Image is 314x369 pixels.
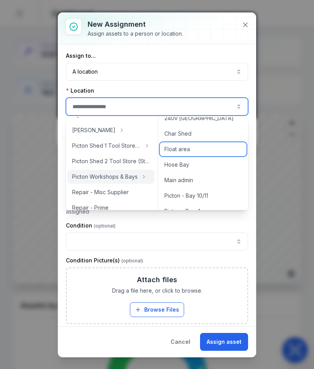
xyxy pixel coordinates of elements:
span: Repair - Misc Supplier [72,188,129,196]
span: Main admin [164,176,193,184]
span: Picton - Bay 10/11 [164,192,208,200]
h3: Attach files [137,274,177,285]
label: Condition Picture(s) [66,257,143,264]
span: Drag a file here, or click to browse. [112,287,202,295]
span: Picton Shed 1 Tool Store (Storage) [72,142,141,150]
span: Hose Bay [164,161,189,169]
span: Repair - Prime [72,204,109,212]
button: Browse Files [130,302,184,317]
h3: New assignment [88,19,183,30]
span: Picton - Bay 4 [164,207,200,215]
label: Condition [66,222,116,229]
label: Location [66,87,94,95]
label: Assign to... [66,52,96,60]
button: Cancel [164,333,197,351]
span: Float area [164,145,190,153]
span: Picton Shed 2 Tool Store (Storage) [72,157,150,165]
span: [PERSON_NAME] [72,126,116,134]
span: Char Shed [164,130,192,138]
span: 240v [GEOGRAPHIC_DATA] [164,114,234,122]
button: A location [66,63,248,81]
button: Assign asset [200,333,248,351]
span: Picton Workshops & Bays [72,173,138,181]
div: Assign assets to a person or location. [88,30,183,38]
